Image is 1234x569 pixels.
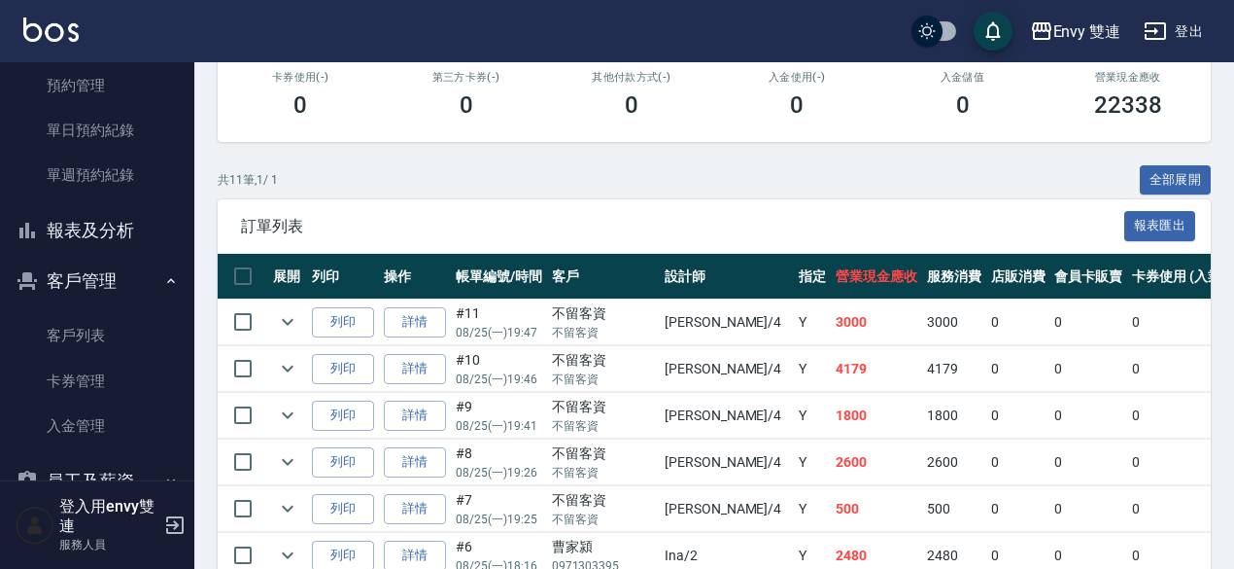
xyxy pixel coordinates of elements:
[1049,300,1127,345] td: 0
[625,91,638,119] h3: 0
[451,440,547,485] td: #8
[552,537,655,557] div: 曹家潁
[456,371,542,388] p: 08/25 (一) 19:46
[831,393,922,439] td: 1800
[552,490,655,511] div: 不留客資
[456,511,542,528] p: 08/25 (一) 19:25
[456,464,542,481] p: 08/25 (一) 19:26
[241,71,360,84] h2: 卡券使用(-)
[384,307,446,338] a: 詳情
[8,359,187,404] a: 卡券管理
[451,300,547,345] td: #11
[922,393,986,439] td: 1800
[572,71,691,84] h2: 其他付款方式(-)
[273,354,302,383] button: expand row
[1124,211,1196,241] button: 報表匯出
[737,71,856,84] h2: 入金使用(-)
[794,440,831,485] td: Y
[8,108,187,153] a: 單日預約紀錄
[293,91,307,119] h3: 0
[1094,91,1162,119] h3: 22338
[1049,254,1127,300] th: 會員卡販賣
[312,494,374,524] button: 列印
[312,354,374,384] button: 列印
[460,91,473,119] h3: 0
[986,254,1050,300] th: 店販消費
[831,440,922,485] td: 2600
[268,254,307,300] th: 展開
[660,254,794,300] th: 設計師
[1053,19,1121,44] div: Envy 雙連
[23,18,79,42] img: Logo
[552,417,655,435] p: 不留客資
[312,307,374,338] button: 列印
[312,401,374,431] button: 列印
[831,254,922,300] th: 營業現金應收
[660,346,794,392] td: [PERSON_NAME] /4
[1124,216,1196,234] a: 報表匯出
[552,324,655,341] p: 不留客資
[384,494,446,524] a: 詳情
[794,300,831,345] td: Y
[552,444,655,464] div: 不留客資
[307,254,379,300] th: 列印
[1049,393,1127,439] td: 0
[922,254,986,300] th: 服務消費
[8,456,187,507] button: 員工及薪資
[794,346,831,392] td: Y
[831,486,922,532] td: 500
[8,63,187,108] a: 預約管理
[794,486,831,532] td: Y
[1049,440,1127,485] td: 0
[552,303,655,324] div: 不留客資
[8,404,187,448] a: 入金管理
[8,313,187,358] a: 客戶列表
[794,254,831,300] th: 指定
[794,393,831,439] td: Y
[790,91,804,119] h3: 0
[406,71,525,84] h2: 第三方卡券(-)
[1136,14,1211,50] button: 登出
[986,393,1050,439] td: 0
[456,417,542,435] p: 08/25 (一) 19:41
[547,254,660,300] th: 客戶
[831,300,922,345] td: 3000
[312,447,374,478] button: 列印
[552,511,655,528] p: 不留客資
[273,494,302,523] button: expand row
[451,486,547,532] td: #7
[273,401,302,430] button: expand row
[956,91,970,119] h3: 0
[922,440,986,485] td: 2600
[8,256,187,306] button: 客戶管理
[451,393,547,439] td: #9
[456,324,542,341] p: 08/25 (一) 19:47
[451,346,547,392] td: #10
[59,497,158,536] h5: 登入用envy雙連
[1140,165,1212,196] button: 全部展開
[1069,71,1187,84] h2: 營業現金應收
[552,371,655,388] p: 不留客資
[922,346,986,392] td: 4179
[660,440,794,485] td: [PERSON_NAME] /4
[831,346,922,392] td: 4179
[8,205,187,256] button: 報表及分析
[384,447,446,478] a: 詳情
[59,536,158,553] p: 服務人員
[986,300,1050,345] td: 0
[384,401,446,431] a: 詳情
[1022,12,1129,52] button: Envy 雙連
[986,346,1050,392] td: 0
[922,300,986,345] td: 3000
[8,153,187,197] a: 單週預約紀錄
[922,486,986,532] td: 500
[986,440,1050,485] td: 0
[16,506,54,545] img: Person
[660,393,794,439] td: [PERSON_NAME] /4
[552,350,655,371] div: 不留客資
[660,486,794,532] td: [PERSON_NAME] /4
[903,71,1021,84] h2: 入金儲值
[384,354,446,384] a: 詳情
[1049,346,1127,392] td: 0
[1049,486,1127,532] td: 0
